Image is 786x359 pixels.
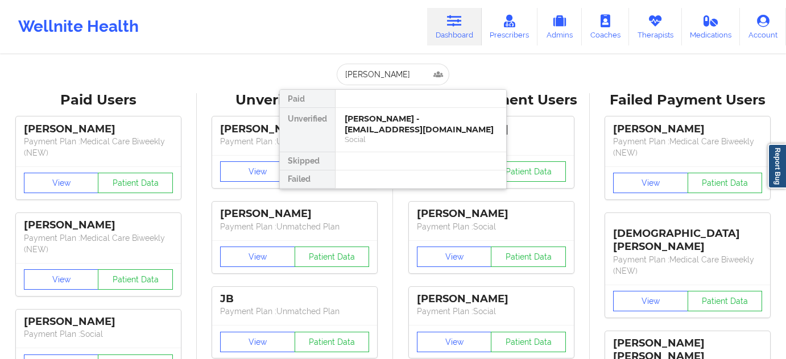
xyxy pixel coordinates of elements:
[24,136,173,158] p: Payment Plan : Medical Care Biweekly (NEW)
[220,123,369,136] div: [PERSON_NAME]
[220,136,369,147] p: Payment Plan : Unmatched Plan
[427,8,482,45] a: Dashboard
[280,170,335,189] div: Failed
[205,91,386,109] div: Unverified Users
[613,123,762,136] div: [PERSON_NAME]
[417,293,566,306] div: [PERSON_NAME]
[688,173,763,193] button: Patient Data
[417,332,492,352] button: View
[24,219,173,232] div: [PERSON_NAME]
[220,332,295,352] button: View
[417,306,566,317] p: Payment Plan : Social
[98,173,173,193] button: Patient Data
[482,8,538,45] a: Prescribers
[740,8,786,45] a: Account
[24,232,173,255] p: Payment Plan : Medical Care Biweekly (NEW)
[417,221,566,232] p: Payment Plan : Social
[24,328,173,340] p: Payment Plan : Social
[98,269,173,290] button: Patient Data
[491,332,566,352] button: Patient Data
[280,90,335,108] div: Paid
[688,291,763,311] button: Patient Data
[220,247,295,267] button: View
[613,136,762,158] p: Payment Plan : Medical Care Biweekly (NEW)
[491,247,566,267] button: Patient Data
[682,8,741,45] a: Medications
[295,332,370,352] button: Patient Data
[280,152,335,170] div: Skipped
[220,221,369,232] p: Payment Plan : Unmatched Plan
[220,293,369,306] div: JB
[220,161,295,182] button: View
[582,8,629,45] a: Coaches
[220,306,369,317] p: Payment Plan : Unmatched Plan
[345,135,497,144] div: Social
[598,91,779,109] div: Failed Payment Users
[613,291,688,311] button: View
[295,247,370,267] button: Patient Data
[629,8,682,45] a: Therapists
[613,254,762,277] p: Payment Plan : Medical Care Biweekly (NEW)
[220,207,369,220] div: [PERSON_NAME]
[8,91,189,109] div: Paid Users
[280,108,335,152] div: Unverified
[24,173,99,193] button: View
[417,207,566,220] div: [PERSON_NAME]
[768,144,786,189] a: Report Bug
[417,247,492,267] button: View
[613,173,688,193] button: View
[24,269,99,290] button: View
[491,161,566,182] button: Patient Data
[613,219,762,253] div: [DEMOGRAPHIC_DATA][PERSON_NAME]
[24,123,173,136] div: [PERSON_NAME]
[24,315,173,328] div: [PERSON_NAME]
[345,114,497,135] div: [PERSON_NAME] - [EMAIL_ADDRESS][DOMAIN_NAME]
[537,8,582,45] a: Admins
